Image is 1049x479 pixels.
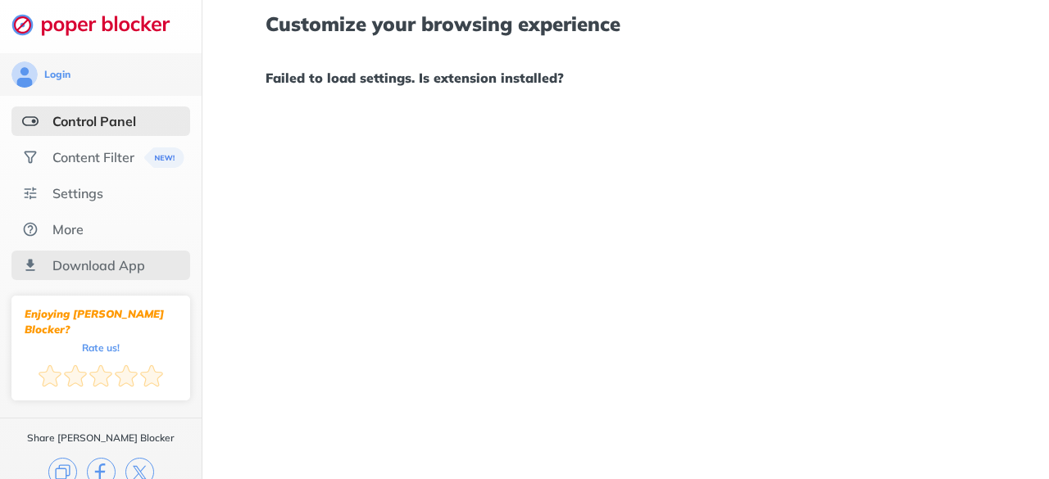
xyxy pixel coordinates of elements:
[52,257,145,273] div: Download App
[266,67,985,88] h1: Failed to load settings. Is extension installed?
[22,185,39,201] img: settings.svg
[144,147,184,168] img: menuBanner.svg
[266,13,985,34] h1: Customize your browsing experience
[22,221,39,237] img: about.svg
[52,221,84,237] div: More
[27,432,175,445] div: Share [PERSON_NAME] Blocker
[22,149,39,165] img: social.svg
[11,13,188,36] img: logo-webpage.svg
[22,257,39,273] img: download-app.svg
[44,68,70,81] div: Login
[52,113,136,129] div: Control Panel
[52,185,103,201] div: Settings
[11,61,38,88] img: avatar.svg
[22,113,39,129] img: features-selected.svg
[52,149,134,165] div: Content Filter
[25,306,177,337] div: Enjoying [PERSON_NAME] Blocker?
[82,344,120,351] div: Rate us!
